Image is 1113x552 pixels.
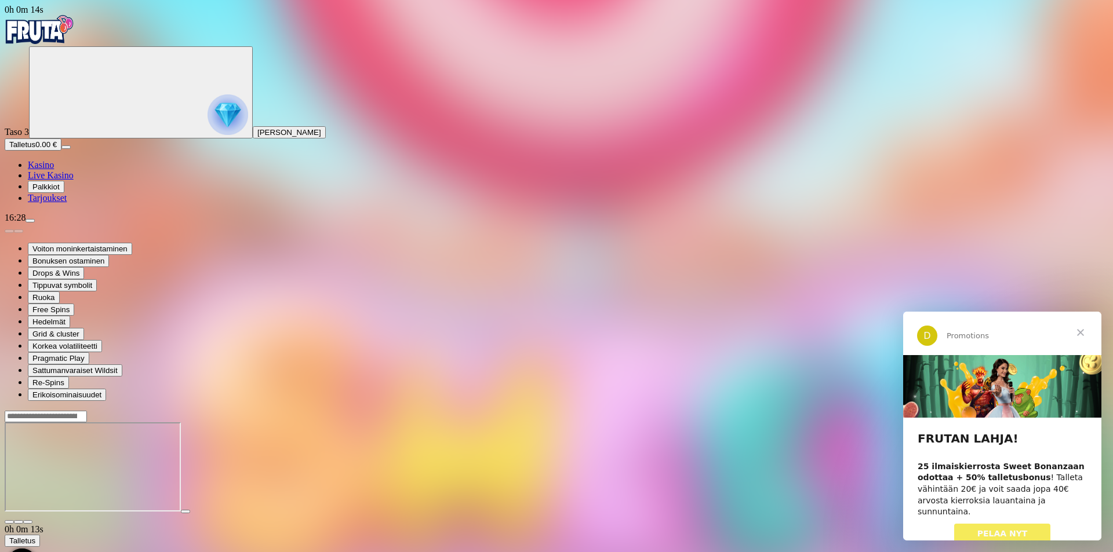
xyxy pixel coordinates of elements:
button: next slide [14,229,23,233]
nav: Primary [5,15,1108,203]
span: Free Spins [32,305,70,314]
button: Sattumanvaraiset Wildsit [28,364,122,376]
button: Erikoisominaisuudet [28,389,106,401]
button: Pragmatic Play [28,352,89,364]
button: reward progress [29,46,253,138]
img: Fruta [5,15,74,44]
span: Talletus [9,536,35,545]
button: Drops & Wins [28,267,84,279]
button: Grid & cluster [28,328,84,340]
span: Erikoisominaisuudet [32,390,101,399]
span: Ruoka [32,293,55,302]
span: Drops & Wins [32,269,79,277]
button: Bonuksen ostaminen [28,255,109,267]
span: Talletus [9,140,35,149]
button: Talletus [5,535,40,547]
span: Sattumanvaraiset Wildsit [32,366,118,375]
span: 0.00 € [35,140,57,149]
button: Re-Spins [28,376,69,389]
img: reward progress [208,94,248,135]
nav: Main menu [5,160,1108,203]
button: close icon [5,520,14,524]
span: PELAA NYT [74,217,125,226]
button: Tippuvat symbolit [28,279,97,291]
button: Korkea volatiliteetti [28,340,102,352]
button: fullscreen icon [23,520,32,524]
button: Talletusplus icon0.00 € [5,138,61,151]
span: user session time [5,524,43,534]
span: Grid & cluster [32,330,79,338]
button: Ruoka [28,291,60,304]
iframe: Sweet Bonanza [5,422,181,511]
button: play icon [181,510,190,513]
span: Taso 3 [5,127,29,137]
button: Voiton moninkertaistaminen [28,243,132,255]
span: [PERSON_NAME] [257,128,321,137]
span: Tippuvat symbolit [32,281,92,290]
button: prev slide [5,229,14,233]
a: Kasino [28,160,54,170]
button: Hedelmät [28,316,70,328]
span: 16:28 [5,213,26,222]
a: Tarjoukset [28,193,67,203]
span: Korkea volatiliteetti [32,342,97,350]
button: Free Spins [28,304,74,316]
span: Re-Spins [32,378,64,387]
button: Palkkiot [28,181,64,193]
span: Palkkiot [32,182,60,191]
span: Voiton moninkertaistaminen [32,244,128,253]
button: menu [26,219,35,222]
span: user session time [5,5,43,14]
button: [PERSON_NAME] [253,126,326,138]
span: Hedelmät [32,317,66,326]
a: Fruta [5,36,74,46]
button: chevron-down icon [14,520,23,524]
span: Bonuksen ostaminen [32,257,104,265]
iframe: Intercom live chat viesti [903,312,1101,540]
span: Pragmatic Play [32,354,85,363]
a: Live Kasino [28,170,74,180]
button: menu [61,145,71,149]
a: PELAA NYT [51,212,148,233]
input: Search [5,411,87,422]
